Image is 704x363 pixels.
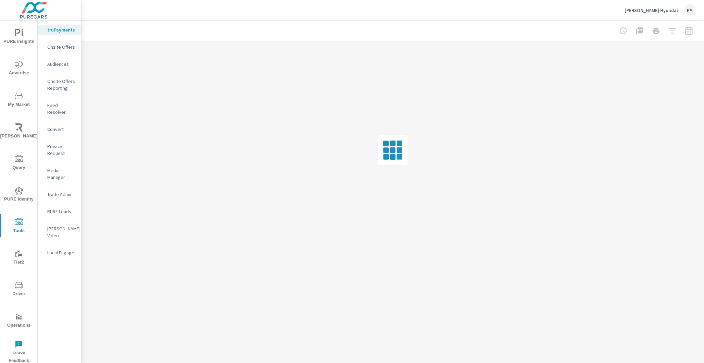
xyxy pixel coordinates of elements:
[38,223,81,241] div: [PERSON_NAME] Video
[38,206,81,217] div: PURE Leads
[2,155,35,172] span: Query
[683,4,696,16] div: FS
[2,60,35,77] span: Advertise
[2,281,35,298] span: Driver
[47,26,76,33] p: truPayments
[2,29,35,46] span: PURE Insights
[38,247,81,258] div: Local Engage
[47,78,76,92] p: Onsite Offers Reporting
[47,143,76,157] p: Privacy Request
[38,25,81,35] div: truPayments
[38,124,81,134] div: Convert
[38,141,81,158] div: Privacy Request
[2,92,35,109] span: My Market
[2,123,35,140] span: [PERSON_NAME]
[47,208,76,215] p: PURE Leads
[47,167,76,181] p: Media Manager
[2,186,35,203] span: PURE Identity
[38,42,81,52] div: Onsite Offers
[38,100,81,117] div: Feed Resolver
[47,61,76,68] p: Audiences
[2,250,35,266] span: Tier2
[2,313,35,329] span: Operations
[47,225,76,239] p: [PERSON_NAME] Video
[38,59,81,69] div: Audiences
[47,126,76,133] p: Convert
[47,249,76,256] p: Local Engage
[625,7,678,13] p: [PERSON_NAME] Hyundai
[2,218,35,235] span: Tools
[38,165,81,182] div: Media Manager
[38,189,81,199] div: Trade Admin
[47,44,76,50] p: Onsite Offers
[47,102,76,116] p: Feed Resolver
[47,191,76,198] p: Trade Admin
[38,76,81,93] div: Onsite Offers Reporting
